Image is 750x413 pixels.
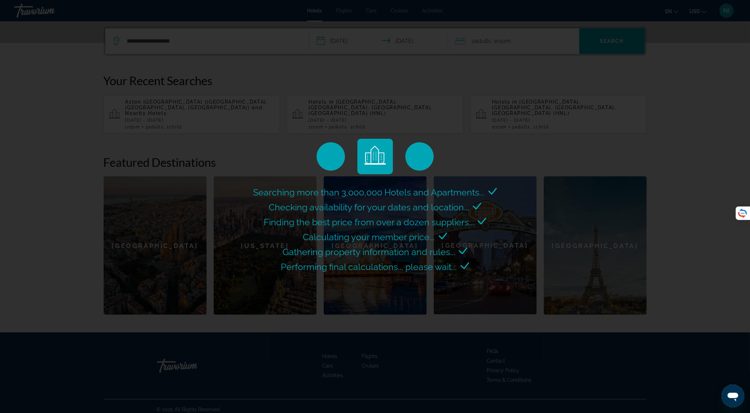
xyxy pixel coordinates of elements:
span: Finding the best price from over a dozen suppliers... [264,217,474,227]
span: Performing final calculations... please wait... [281,261,457,272]
span: Searching more than 3,000,000 Hotels and Apartments... [253,187,485,198]
span: Checking availability for your dates and location... [269,202,469,213]
iframe: Кнопка для запуску вікна повідомлень [722,385,744,407]
span: Calculating your member price... [303,232,435,242]
span: Gathering property information and rules... [283,247,455,257]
